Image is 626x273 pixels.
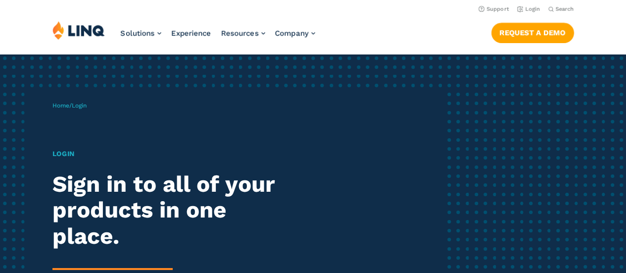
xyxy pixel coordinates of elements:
a: Resources [221,29,265,38]
nav: Button Navigation [491,21,574,43]
span: Login [72,102,87,109]
a: Home [52,102,69,109]
a: Experience [171,29,211,38]
h1: Login [52,149,293,159]
a: Solutions [121,29,161,38]
a: Request a Demo [491,23,574,43]
a: Support [479,6,509,12]
span: / [52,102,87,109]
a: Company [275,29,315,38]
a: Login [517,6,540,12]
img: LINQ | K‑12 Software [52,21,105,40]
span: Solutions [121,29,155,38]
h2: Sign in to all of your products in one place. [52,171,293,250]
button: Open Search Bar [548,5,574,13]
span: Resources [221,29,259,38]
nav: Primary Navigation [121,21,315,54]
span: Company [275,29,309,38]
span: Search [556,6,574,12]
